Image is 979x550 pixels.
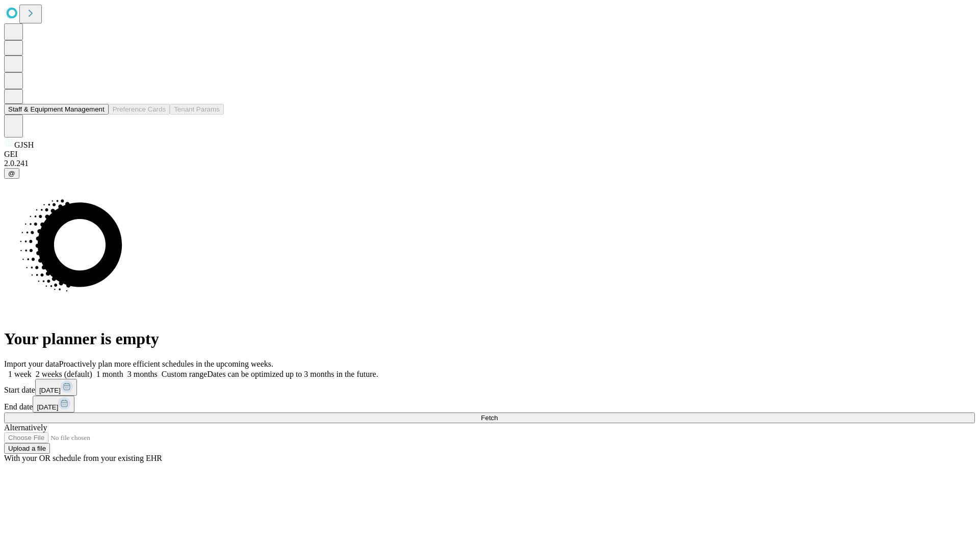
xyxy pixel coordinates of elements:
span: 1 month [96,370,123,378]
span: Dates can be optimized up to 3 months in the future. [207,370,378,378]
span: Alternatively [4,423,47,432]
div: Start date [4,379,975,396]
button: Upload a file [4,443,50,454]
div: 2.0.241 [4,159,975,168]
span: Custom range [162,370,207,378]
span: 2 weeks (default) [36,370,92,378]
span: [DATE] [37,403,58,411]
button: Fetch [4,413,975,423]
span: Proactively plan more efficient schedules in the upcoming weeks. [59,360,273,368]
button: @ [4,168,19,179]
div: GEI [4,150,975,159]
button: Preference Cards [109,104,170,115]
span: Fetch [481,414,498,422]
button: [DATE] [35,379,77,396]
span: [DATE] [39,387,61,394]
div: End date [4,396,975,413]
span: 1 week [8,370,32,378]
span: 3 months [127,370,158,378]
span: GJSH [14,141,34,149]
button: Staff & Equipment Management [4,104,109,115]
span: With your OR schedule from your existing EHR [4,454,162,462]
span: Import your data [4,360,59,368]
span: @ [8,170,15,177]
h1: Your planner is empty [4,329,975,348]
button: Tenant Params [170,104,224,115]
button: [DATE] [33,396,74,413]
